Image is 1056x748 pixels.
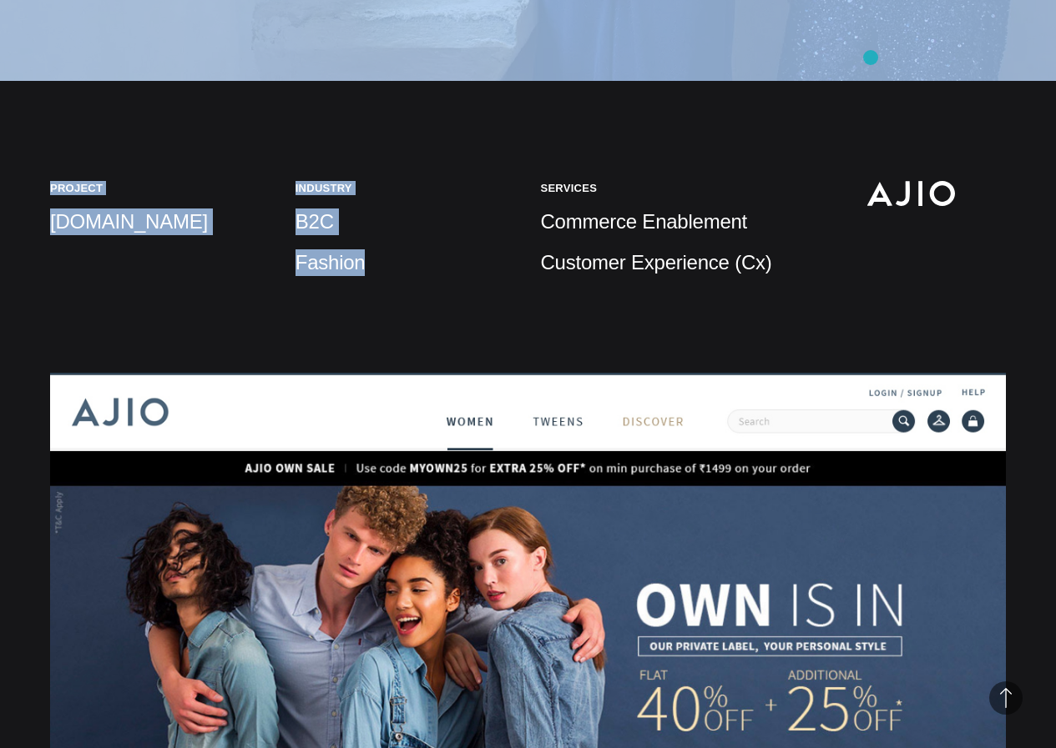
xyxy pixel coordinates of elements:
p: [DOMAIN_NAME] [50,208,270,235]
h5: Project [50,181,270,195]
h5: Services [541,181,843,195]
h5: Industry [296,181,516,195]
p: Fashion [296,249,516,276]
button: Back to Top [989,681,1023,715]
p: B2C [296,208,516,235]
p: Customer Experience (Cx) [541,249,843,276]
p: Commerce Enablement [541,208,843,235]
